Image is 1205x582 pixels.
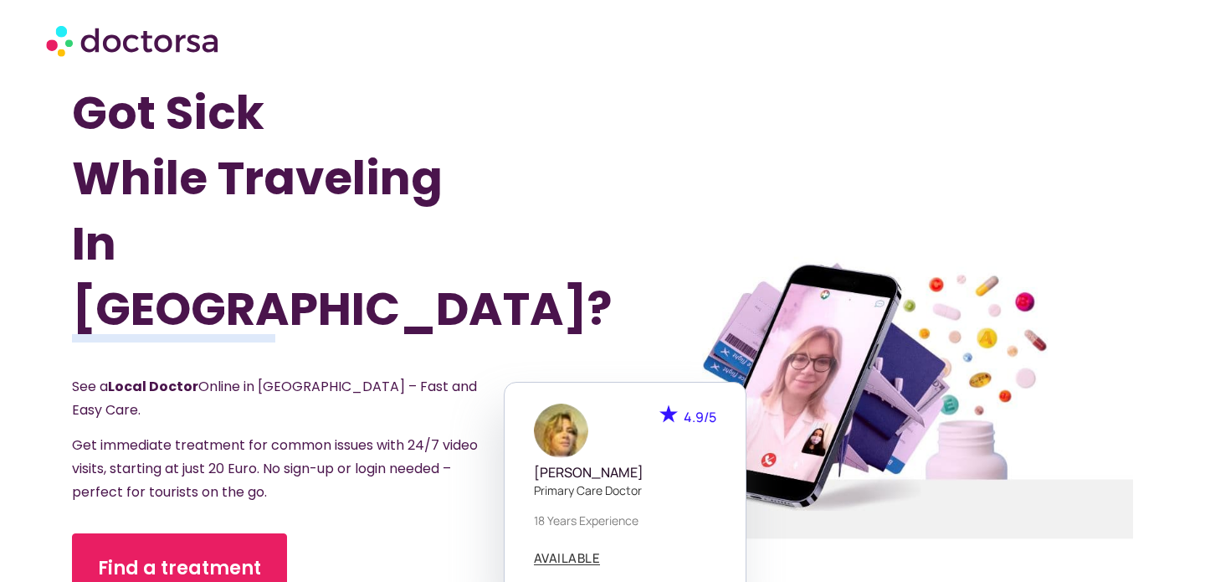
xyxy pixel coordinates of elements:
[72,435,478,502] span: Get immediate treatment for common issues with 24/7 video visits, starting at just 20 Euro. No si...
[534,512,716,529] p: 18 years experience
[684,408,716,426] span: 4.9/5
[534,552,601,564] span: AVAILABLE
[534,482,716,499] p: Primary care doctor
[72,80,523,342] h1: Got Sick While Traveling In [GEOGRAPHIC_DATA]?
[108,377,198,396] strong: Local Doctor
[534,552,601,565] a: AVAILABLE
[98,555,261,582] span: Find a treatment
[534,465,716,481] h5: [PERSON_NAME]
[72,377,477,420] span: See a Online in [GEOGRAPHIC_DATA] – Fast and Easy Care.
